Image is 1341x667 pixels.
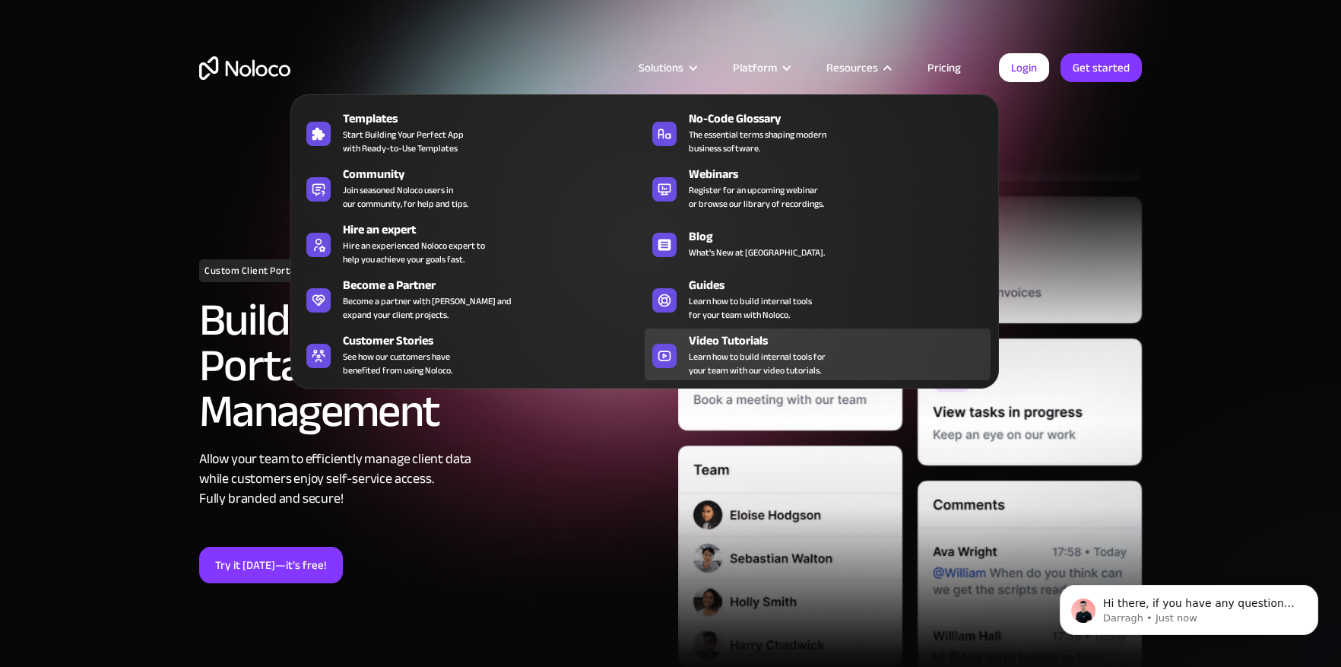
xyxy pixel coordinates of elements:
[199,297,663,434] h2: Build a Custom Client Portal for Seamless Client Management
[645,162,991,214] a: WebinarsRegister for an upcoming webinaror browse our library of recordings.
[343,183,468,211] span: Join seasoned Noloco users in our community, for help and tips.
[645,218,991,269] a: BlogWhat's New at [GEOGRAPHIC_DATA].
[689,183,824,211] span: Register for an upcoming webinar or browse our library of recordings.
[1037,553,1341,659] iframe: Intercom notifications message
[714,58,807,78] div: Platform
[199,547,343,583] a: Try it [DATE]—it’s free!
[299,329,645,380] a: Customer StoriesSee how our customers havebenefited from using Noloco.
[645,273,991,325] a: GuidesLearn how to build internal toolsfor your team with Noloco.
[199,259,339,282] h1: Custom Client Portal Builder
[689,276,997,294] div: Guides
[343,276,651,294] div: Become a Partner
[639,58,683,78] div: Solutions
[689,227,997,246] div: Blog
[299,162,645,214] a: CommunityJoin seasoned Noloco users inour community, for help and tips.
[1060,53,1142,82] a: Get started
[299,273,645,325] a: Become a PartnerBecome a partner with [PERSON_NAME] andexpand your client projects.
[343,128,464,155] span: Start Building Your Perfect App with Ready-to-Use Templates
[299,218,645,269] a: Hire an expertHire an experienced Noloco expert tohelp you achieve your goals fast.
[689,128,826,155] span: The essential terms shaping modern business software.
[343,294,512,322] div: Become a partner with [PERSON_NAME] and expand your client projects.
[689,332,997,350] div: Video Tutorials
[343,110,651,128] div: Templates
[199,56,290,80] a: home
[645,329,991,380] a: Video TutorialsLearn how to build internal tools foryour team with our video tutorials.
[689,110,997,128] div: No-Code Glossary
[689,350,826,377] span: Learn how to build internal tools for your team with our video tutorials.
[908,58,980,78] a: Pricing
[343,350,452,377] span: See how our customers have benefited from using Noloco.
[645,106,991,158] a: No-Code GlossaryThe essential terms shaping modernbusiness software.
[343,221,651,239] div: Hire an expert
[290,73,999,389] nav: Resources
[733,58,777,78] div: Platform
[343,165,651,183] div: Community
[689,246,825,259] span: What's New at [GEOGRAPHIC_DATA].
[620,58,714,78] div: Solutions
[807,58,908,78] div: Resources
[343,239,485,266] div: Hire an experienced Noloco expert to help you achieve your goals fast.
[343,332,651,350] div: Customer Stories
[689,294,812,322] span: Learn how to build internal tools for your team with Noloco.
[299,106,645,158] a: TemplatesStart Building Your Perfect Appwith Ready-to-Use Templates
[199,449,663,509] div: Allow your team to efficiently manage client data while customers enjoy self-service access. Full...
[689,165,997,183] div: Webinars
[826,58,878,78] div: Resources
[999,53,1049,82] a: Login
